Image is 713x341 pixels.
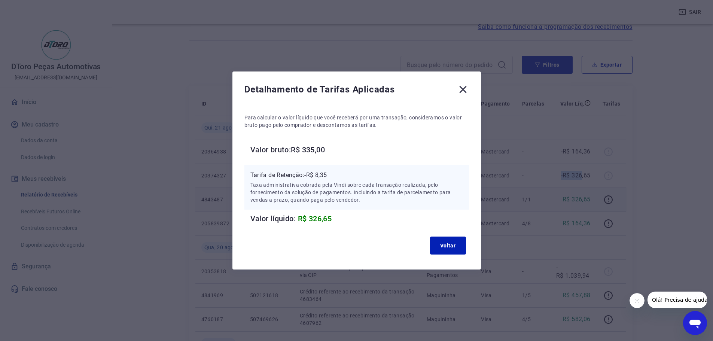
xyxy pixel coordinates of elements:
iframe: Fechar mensagem [630,293,645,308]
h6: Valor bruto: R$ 335,00 [250,144,469,156]
p: Para calcular o valor líquido que você receberá por uma transação, consideramos o valor bruto pag... [244,114,469,129]
iframe: Mensagem da empresa [648,292,707,308]
p: Taxa administrativa cobrada pela Vindi sobre cada transação realizada, pelo fornecimento da soluç... [250,181,463,204]
p: Tarifa de Retenção: -R$ 8,35 [250,171,463,180]
div: Detalhamento de Tarifas Aplicadas [244,83,469,98]
span: R$ 326,65 [298,214,332,223]
span: Olá! Precisa de ajuda? [4,5,63,11]
button: Voltar [430,237,466,255]
h6: Valor líquido: [250,213,469,225]
iframe: Botão para abrir a janela de mensagens [683,311,707,335]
